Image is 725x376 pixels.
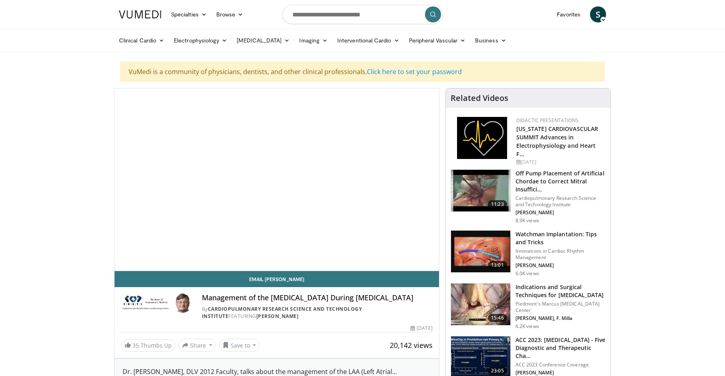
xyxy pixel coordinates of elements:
[516,217,539,224] p: 8.9K views
[256,313,299,320] a: [PERSON_NAME]
[451,284,510,325] img: cf7a2681-1734-40a1-b5c9-62eafcacd1c4.150x105_q85_crop-smart_upscale.jpg
[121,339,175,352] a: 35 Thumbs Up
[516,117,604,124] div: Didactic Presentations
[119,10,161,18] img: VuMedi Logo
[451,170,510,211] img: 9nZFQMepuQiumqNn4xMDoxOjA4MTsiGN_1.150x105_q85_crop-smart_upscale.jpg
[211,6,248,22] a: Browse
[294,32,332,48] a: Imaging
[516,283,606,299] h3: Indications and Surgical Techniques for [MEDICAL_DATA]
[332,32,404,48] a: Interventional Cardio
[451,230,606,277] a: 13:01 Watchman Implantation: Tips and Tricks Innovations in Cardiac Rhythm Management [PERSON_NAM...
[516,323,539,330] p: 6.2K views
[451,283,606,330] a: 15:46 Indications and Surgical Techniques for [MEDICAL_DATA] Piedmont's Marcus [MEDICAL_DATA] Cen...
[133,342,139,349] span: 35
[232,32,294,48] a: [MEDICAL_DATA]
[202,306,362,320] a: Cardiopulmonary Research Science and Technology Institute
[516,315,606,322] p: [PERSON_NAME], F. Milla
[179,339,216,352] button: Share
[516,301,606,314] p: Piedmont's Marcus [MEDICAL_DATA] Center
[404,32,470,48] a: Peripheral Vascular
[202,294,433,302] h4: Management of the [MEDICAL_DATA] During [MEDICAL_DATA]
[590,6,606,22] a: S
[451,231,510,272] img: d3d09088-4137-4c73-ae10-d8ef0dc40dbd.150x105_q85_crop-smart_upscale.jpg
[516,248,606,261] p: Innovations in Cardiac Rhythm Management
[516,169,606,193] h3: Off Pump Placement of Artificial Chordae to Correct Mitral Insuffici…
[166,6,211,22] a: Specialties
[169,32,232,48] a: Electrophysiology
[516,159,604,166] div: [DATE]
[516,370,606,376] p: [PERSON_NAME]
[488,261,507,269] span: 13:01
[516,270,539,277] p: 6.0K views
[282,5,443,24] input: Search topics, interventions
[516,262,606,269] p: [PERSON_NAME]
[390,340,433,350] span: 20,142 views
[516,362,606,368] p: ACC 2023 Conference Coverage
[114,32,169,48] a: Clinical Cardio
[488,314,507,322] span: 15:46
[470,32,511,48] a: Business
[115,271,439,287] a: Email [PERSON_NAME]
[367,67,462,76] a: Click here to set your password
[516,336,606,360] h3: ACC 2023: [MEDICAL_DATA] - Five Diagnostic and Therapeutic Cha…
[411,325,432,332] div: [DATE]
[451,93,508,103] h4: Related Videos
[516,209,606,216] p: [PERSON_NAME]
[173,294,192,313] img: Avatar
[202,306,433,320] div: By FEATURING
[451,169,606,224] a: 11:23 Off Pump Placement of Artificial Chordae to Correct Mitral Insuffici… Cardiopulmonary Resea...
[488,200,507,208] span: 11:23
[120,62,605,82] div: VuMedi is a community of physicians, dentists, and other clinical professionals.
[488,367,507,375] span: 23:05
[516,230,606,246] h3: Watchman Implantation: Tips and Tricks
[115,88,439,271] video-js: Video Player
[457,117,507,159] img: 1860aa7a-ba06-47e3-81a4-3dc728c2b4cf.png.150x105_q85_autocrop_double_scale_upscale_version-0.2.png
[121,294,170,313] img: Cardiopulmonary Research Science and Technology Institute
[552,6,585,22] a: Favorites
[516,125,598,158] a: [US_STATE] CARDIOVASCULAR SUMMIT Advances in Electrophysiology and Heart F…
[516,195,606,208] p: Cardiopulmonary Research Science and Technology Institute
[219,339,260,352] button: Save to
